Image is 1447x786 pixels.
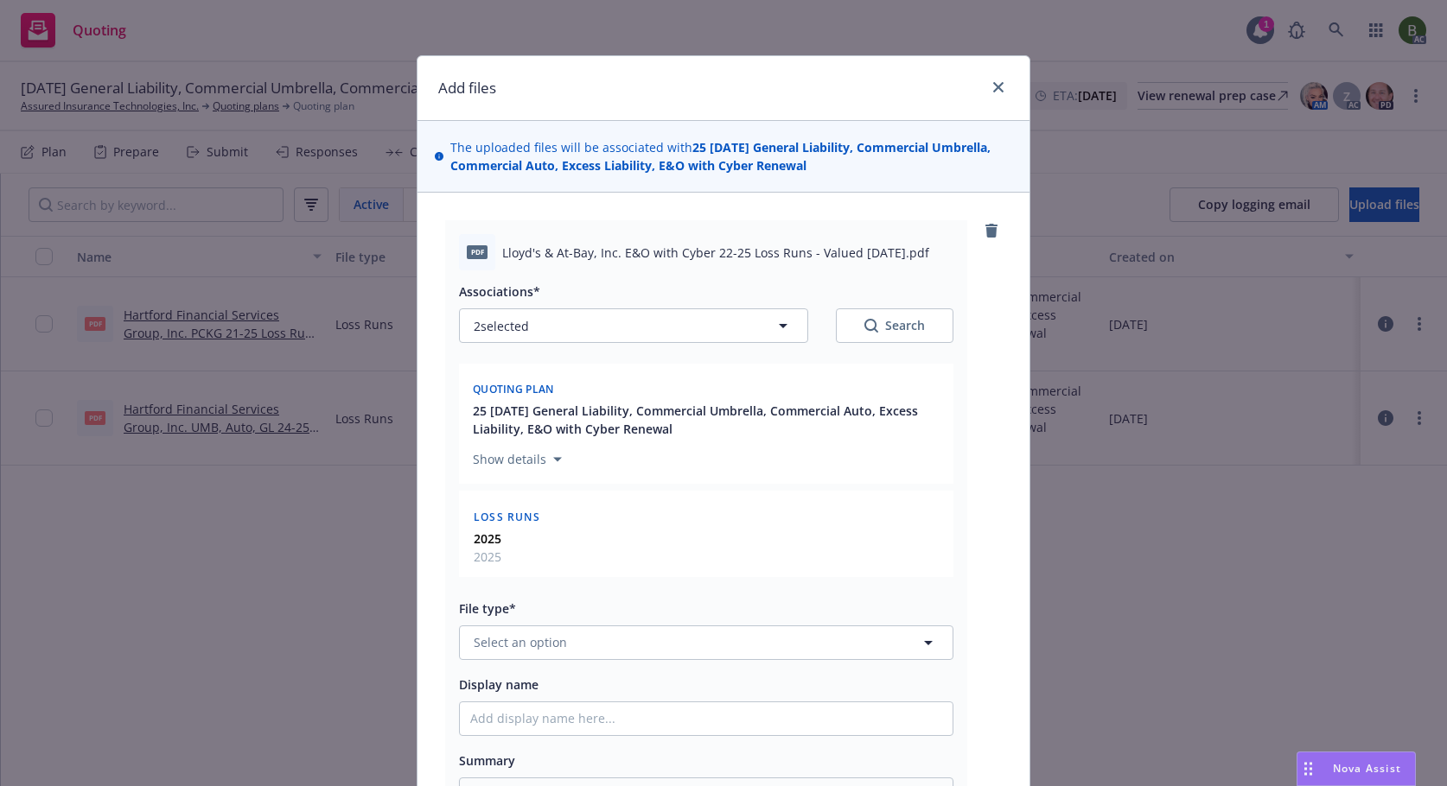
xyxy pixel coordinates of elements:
span: Nova Assist [1333,761,1401,776]
button: 25 [DATE] General Liability, Commercial Umbrella, Commercial Auto, Excess Liability, E&O with Cyb... [473,402,943,438]
h1: Add files [438,77,496,99]
svg: Search [864,319,878,333]
span: pdf [467,245,488,258]
span: Associations* [459,283,540,300]
span: The uploaded files will be associated with [450,138,1012,174]
strong: 25 [DATE] General Liability, Commercial Umbrella, Commercial Auto, Excess Liability, E&O with Cyb... [450,139,991,174]
div: Drag to move [1297,752,1319,785]
button: Show details [466,449,569,470]
button: 2selected [459,308,808,343]
strong: 2025 [474,530,501,547]
a: close [988,77,1009,98]
span: File type* [459,600,516,617]
span: Quoting plan [473,382,554,396]
span: Summary [459,752,515,769]
button: SearchSearch [836,308,953,343]
button: Nova Assist [1297,751,1416,786]
span: Select an option [474,633,567,651]
span: 2 selected [474,317,529,335]
input: Add display name here... [460,702,953,735]
div: Search [864,317,925,334]
span: 2025 [474,548,501,566]
span: Lloyd's & At-Bay, Inc. E&O with Cyber 22-25 Loss Runs - Valued [DATE].pdf [502,244,929,262]
a: remove [981,220,1002,241]
button: Select an option [459,625,953,660]
span: Display name [459,676,539,693]
span: Loss Runs [474,510,540,524]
